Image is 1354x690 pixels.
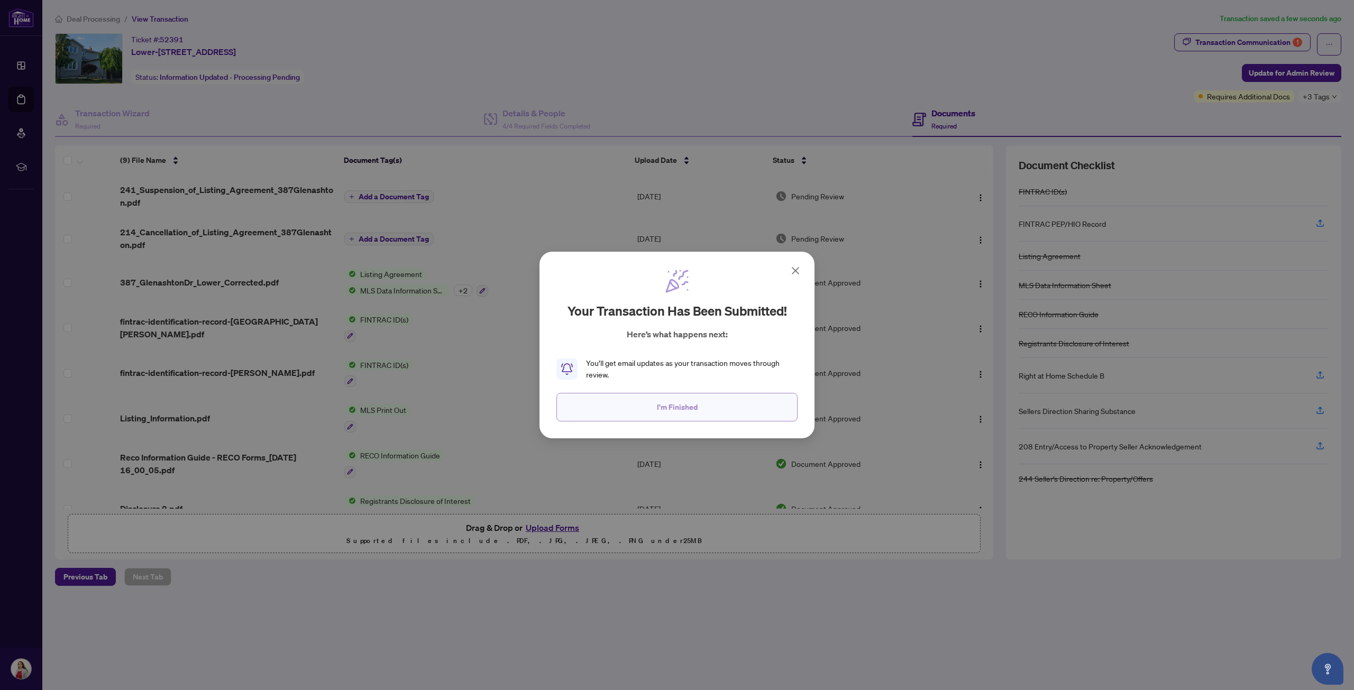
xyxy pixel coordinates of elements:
span: I'm Finished [657,399,698,416]
button: I'm Finished [556,393,798,421]
button: Open asap [1312,653,1343,685]
div: You’ll get email updates as your transaction moves through review. [586,357,798,381]
h2: Your transaction has been submitted! [568,302,787,319]
p: Here’s what happens next: [627,328,728,341]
